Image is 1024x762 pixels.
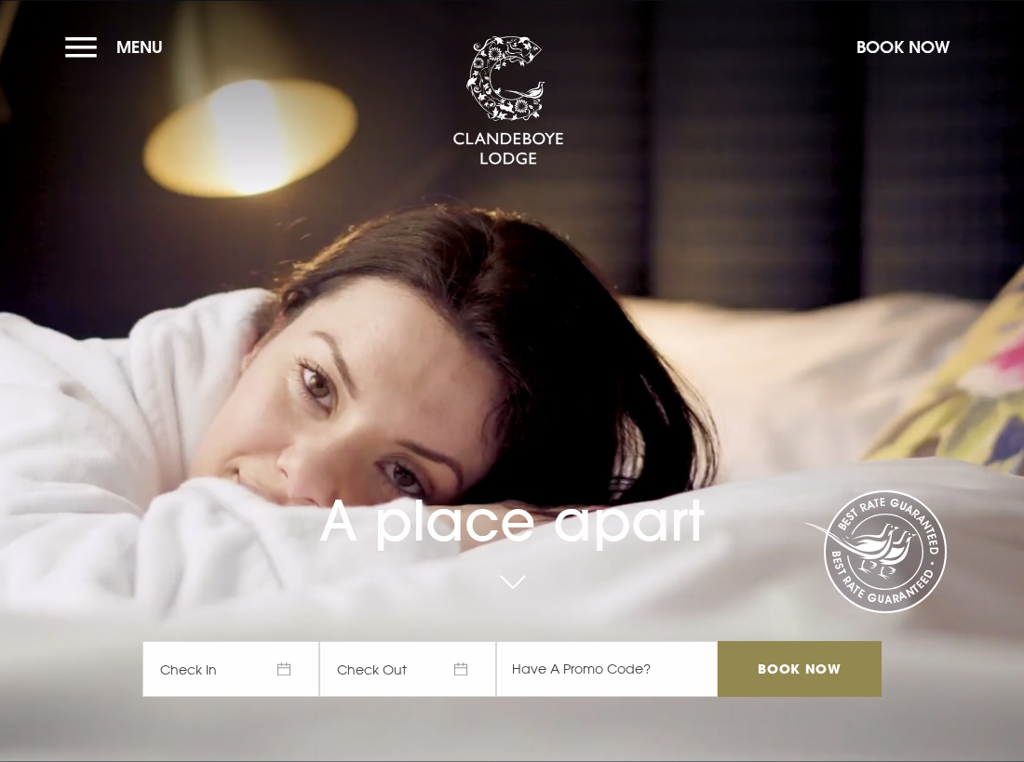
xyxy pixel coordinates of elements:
button: Book Now [847,27,959,67]
input: Book Now [718,641,882,697]
img: Clandeboye Lodge [452,36,564,167]
span: Check Out [319,641,496,697]
span: Menu [116,36,163,58]
input: Have A Promo Code? [496,641,718,697]
h1: A place apart [142,441,882,554]
button: Menu [65,27,172,67]
span: Check In [142,641,319,697]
